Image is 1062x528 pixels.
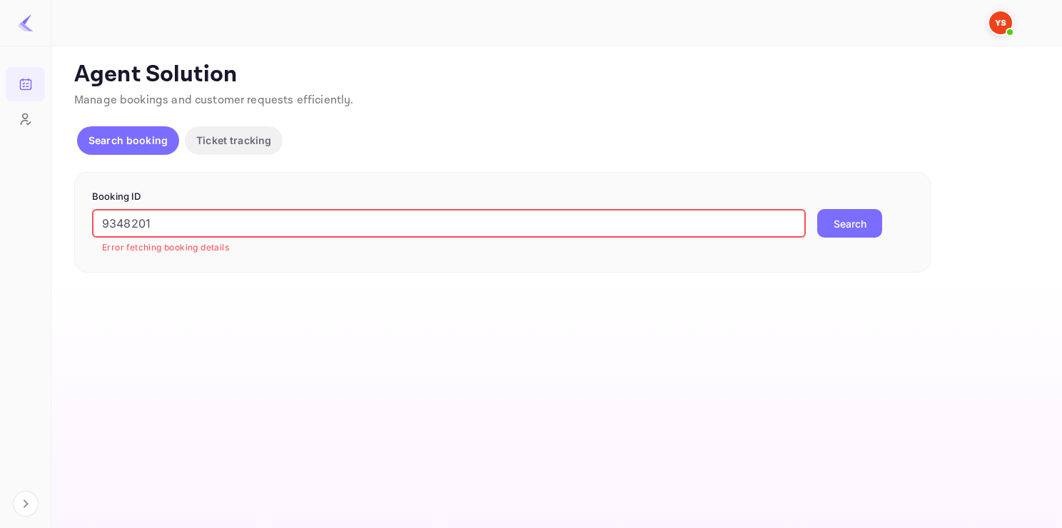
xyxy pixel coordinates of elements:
button: Search [817,209,882,238]
p: Error fetching booking details [102,240,796,255]
button: Expand navigation [13,491,39,517]
p: Ticket tracking [196,133,271,148]
img: Yandex Support [989,11,1012,34]
input: Enter Booking ID (e.g., 63782194) [92,209,806,238]
p: Agent Solution [74,61,1036,89]
p: Search booking [88,133,168,148]
img: LiteAPI [17,14,34,31]
a: Customers [6,102,45,135]
p: Booking ID [92,190,913,204]
span: Manage bookings and customer requests efficiently. [74,93,354,108]
a: Bookings [6,67,45,100]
